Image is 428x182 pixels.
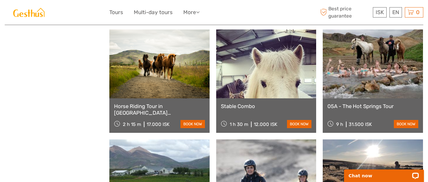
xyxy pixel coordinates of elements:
[109,8,123,17] a: Tours
[183,8,200,17] a: More
[349,122,372,127] div: 31.500 ISK
[336,122,343,127] span: 9 h
[389,7,402,18] div: EN
[254,122,277,127] div: 12.000 ISK
[230,122,248,127] span: 1 h 30 m
[123,122,141,127] span: 2 h 15 m
[221,103,312,109] a: Stable Combo
[415,9,420,15] span: 0
[394,120,418,128] a: book now
[134,8,173,17] a: Multi-day tours
[180,120,205,128] a: book now
[287,120,311,128] a: book now
[319,5,371,19] span: Best price guarantee
[5,5,53,20] img: 793-558c535f-1fea-42e8-a7af-40abf53c5f2f_logo_small.jpg
[376,9,384,15] span: ISK
[114,103,205,116] a: Horse Riding Tour in [GEOGRAPHIC_DATA] ([GEOGRAPHIC_DATA])
[147,122,170,127] div: 17.000 ISK
[327,103,418,109] a: 05A - The Hot Springs Tour
[340,162,428,182] iframe: LiveChat chat widget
